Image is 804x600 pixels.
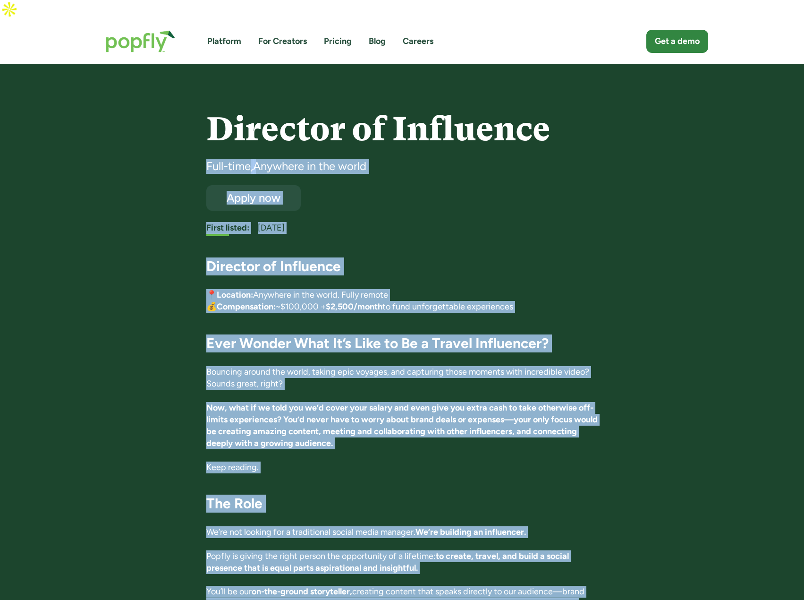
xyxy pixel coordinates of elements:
[215,192,292,204] div: Apply now
[96,21,185,62] a: home
[206,185,301,211] a: Apply now
[369,35,386,47] a: Blog
[415,527,526,537] strong: We’re building an influencer.
[403,35,433,47] a: Careers
[206,462,598,473] p: Keep reading.
[258,222,598,234] div: [DATE]
[251,159,253,174] div: ,
[252,586,352,597] strong: on-the-ground storyteller,
[326,301,382,312] strong: $2,500/month
[206,403,598,449] strong: Now, what if we told you we’d cover your salary and even give you extra cash to take otherwise of...
[655,35,700,47] div: Get a demo
[217,290,253,300] strong: Location:
[206,551,569,573] strong: to create, travel, and build a social presence that is equal parts aspirational and insightful.
[206,366,598,390] p: Bouncing around the world, taking epic voyages, and capturing those moments with incredible video...
[217,301,276,312] strong: Compensation:
[206,111,598,147] h4: Director of Influence
[206,334,549,352] strong: Ever Wonder What It’s Like to Be a Travel Influencer?
[206,159,251,174] div: Full-time
[206,257,341,275] strong: Director of Influence
[324,35,352,47] a: Pricing
[206,550,598,574] p: Popfly is giving the right person the opportunity of a lifetime:
[253,159,366,174] div: Anywhere in the world
[206,289,598,313] p: 📍 Anywhere in the world. Fully remote 💰 ~$100,000 + to fund unforgettable experiences
[206,222,249,234] h5: First listed:
[258,35,307,47] a: For Creators
[207,35,241,47] a: Platform
[646,30,708,53] a: Get a demo
[206,495,262,512] strong: The Role
[206,526,598,538] p: We’re not looking for a traditional social media manager.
